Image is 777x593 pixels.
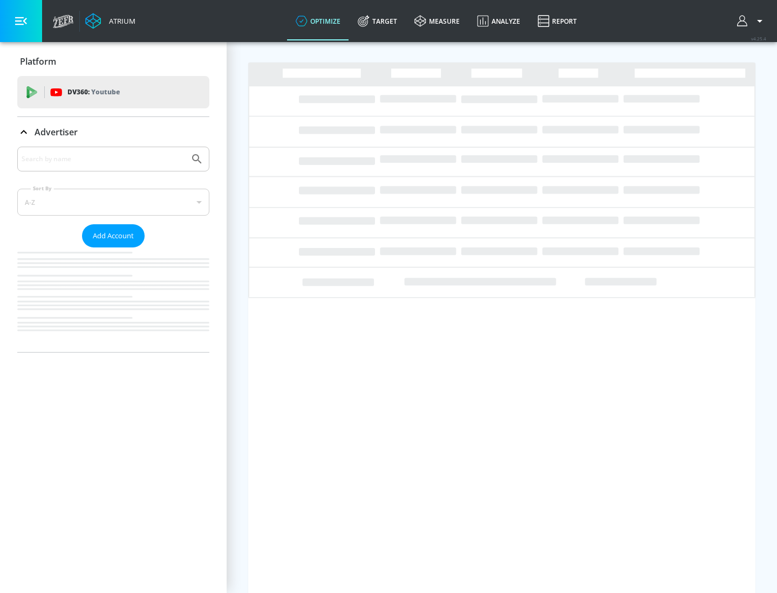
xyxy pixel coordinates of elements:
p: Advertiser [35,126,78,138]
a: Target [349,2,406,40]
input: Search by name [22,152,185,166]
div: DV360: Youtube [17,76,209,108]
p: DV360: [67,86,120,98]
span: Add Account [93,230,134,242]
a: optimize [287,2,349,40]
div: Platform [17,46,209,77]
div: Advertiser [17,117,209,147]
p: Youtube [91,86,120,98]
label: Sort By [31,185,54,192]
a: Analyze [468,2,529,40]
span: v 4.25.4 [751,36,766,42]
a: measure [406,2,468,40]
div: A-Z [17,189,209,216]
a: Atrium [85,13,135,29]
div: Advertiser [17,147,209,352]
button: Add Account [82,224,145,247]
div: Atrium [105,16,135,26]
a: Report [529,2,585,40]
p: Platform [20,56,56,67]
nav: list of Advertiser [17,247,209,352]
